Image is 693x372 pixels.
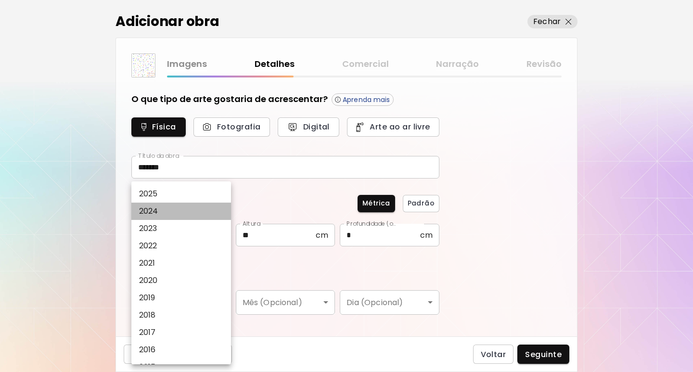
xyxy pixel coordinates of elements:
[139,309,156,321] p: 2018
[139,257,155,269] p: 2021
[139,240,157,252] p: 2022
[139,205,158,217] p: 2024
[139,327,156,338] p: 2017
[139,188,158,200] p: 2025
[139,275,158,286] p: 2020
[139,223,157,234] p: 2023
[139,344,156,356] p: 2016
[139,292,155,304] p: 2019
